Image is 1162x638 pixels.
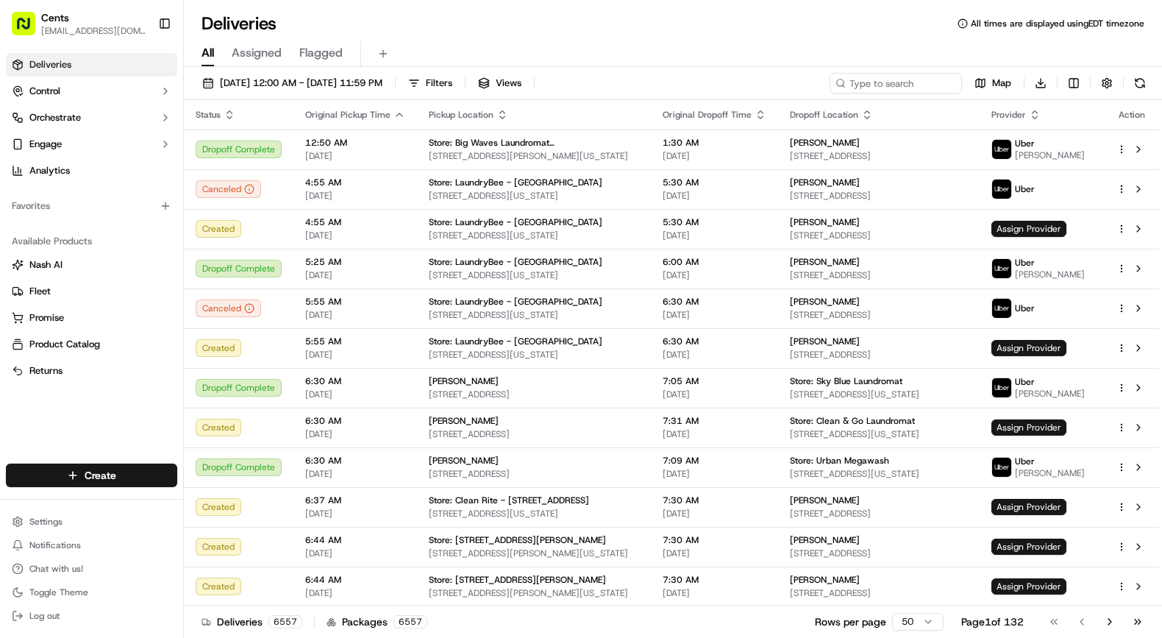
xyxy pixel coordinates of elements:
[139,329,236,344] span: API Documentation
[12,258,171,272] a: Nash AI
[991,539,1066,555] span: Assign Provider
[663,309,766,321] span: [DATE]
[961,614,1024,629] div: Page 1 of 132
[29,311,64,325] span: Promise
[663,269,766,281] span: [DATE]
[15,15,44,44] img: Nash
[815,614,886,629] p: Rows per page
[250,145,268,163] button: Start new chat
[790,415,915,427] span: Store: Clean & Go Laundromat
[790,534,860,546] span: [PERSON_NAME]
[429,296,602,308] span: Store: LaundryBee - [GEOGRAPHIC_DATA]
[15,254,38,277] img: Masood Aslam
[31,141,57,167] img: 4920774857489_3d7f54699973ba98c624_72.jpg
[12,311,171,325] a: Promise
[118,323,242,350] a: 💻API Documentation
[196,73,389,93] button: [DATE] 12:00 AM - [DATE] 11:59 PM
[991,221,1066,237] span: Assign Provider
[991,109,1026,121] span: Provider
[146,365,178,376] span: Pylon
[6,333,177,356] button: Product Catalog
[429,150,639,162] span: [STREET_ADDRESS][PERSON_NAME][US_STATE]
[29,138,62,151] span: Engage
[29,364,63,378] span: Returns
[268,615,302,628] div: 6557
[9,323,118,350] a: 📗Knowledge Base
[971,18,1144,29] span: All times are displayed using EDT timezone
[429,349,639,361] span: [STREET_ADDRESS][US_STATE]
[790,587,968,599] span: [STREET_ADDRESS]
[1015,388,1085,400] span: [PERSON_NAME]
[305,587,405,599] span: [DATE]
[663,534,766,546] span: 7:30 AM
[6,306,177,330] button: Promise
[429,177,602,188] span: Store: LaundryBee - [GEOGRAPHIC_DATA]
[429,495,589,506] span: Store: Clean Rite - [STREET_ADDRESS]
[305,137,405,149] span: 12:50 AM
[429,468,639,480] span: [STREET_ADDRESS]
[202,12,277,35] h1: Deliveries
[663,375,766,387] span: 7:05 AM
[29,610,60,622] span: Log out
[471,73,528,93] button: Views
[85,468,116,483] span: Create
[663,256,766,268] span: 6:00 AM
[29,563,83,575] span: Chat with us!
[790,256,860,268] span: [PERSON_NAME]
[327,614,427,629] div: Packages
[15,214,38,238] img: Grace Nketiah
[29,58,71,71] span: Deliveries
[305,415,405,427] span: 6:30 AM
[305,336,405,347] span: 5:55 AM
[663,508,766,520] span: [DATE]
[991,340,1066,356] span: Assign Provider
[790,389,968,400] span: [STREET_ADDRESS][US_STATE]
[15,191,99,203] div: Past conversations
[790,495,860,506] span: [PERSON_NAME]
[663,137,766,149] span: 1:30 AM
[228,188,268,206] button: See all
[429,415,499,427] span: [PERSON_NAME]
[429,216,602,228] span: Store: LaundryBee - [GEOGRAPHIC_DATA]
[790,468,968,480] span: [STREET_ADDRESS][US_STATE]
[6,159,177,182] a: Analytics
[663,468,766,480] span: [DATE]
[6,559,177,579] button: Chat with us!
[790,508,968,520] span: [STREET_ADDRESS]
[992,77,1011,90] span: Map
[305,547,405,559] span: [DATE]
[1015,467,1085,479] span: [PERSON_NAME]
[305,574,405,586] span: 6:44 AM
[6,511,177,532] button: Settings
[29,285,51,298] span: Fleet
[429,230,639,241] span: [STREET_ADDRESS][US_STATE]
[41,10,69,25] button: Cents
[429,109,493,121] span: Pickup Location
[663,216,766,228] span: 5:30 AM
[429,587,639,599] span: [STREET_ADDRESS][PERSON_NAME][US_STATE]
[429,534,606,546] span: Store: [STREET_ADDRESS][PERSON_NAME]
[6,606,177,626] button: Log out
[663,455,766,467] span: 7:09 AM
[6,582,177,603] button: Toggle Theme
[41,25,146,37] button: [EMAIL_ADDRESS][DOMAIN_NAME]
[790,336,860,347] span: [PERSON_NAME]
[305,389,405,400] span: [DATE]
[305,216,405,228] span: 4:55 AM
[305,109,391,121] span: Original Pickup Time
[232,44,282,62] span: Assigned
[46,228,119,240] span: [PERSON_NAME]
[429,574,606,586] span: Store: [STREET_ADDRESS][PERSON_NAME]
[790,455,889,467] span: Store: Urban Megawash
[663,190,766,202] span: [DATE]
[66,141,241,155] div: Start new chat
[1116,109,1147,121] div: Action
[1015,376,1035,388] span: Uber
[790,137,860,149] span: [PERSON_NAME]
[968,73,1018,93] button: Map
[202,614,302,629] div: Deliveries
[790,230,968,241] span: [STREET_ADDRESS]
[1015,257,1035,269] span: Uber
[1130,73,1150,93] button: Refresh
